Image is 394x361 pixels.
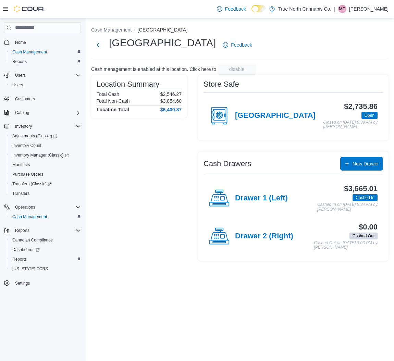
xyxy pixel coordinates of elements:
[349,233,378,239] span: Cashed Out
[91,66,216,72] p: Cash management is enabled at this location. Click here to
[220,38,255,52] a: Feedback
[353,233,374,239] span: Cashed Out
[10,58,29,66] a: Reports
[10,236,56,244] a: Canadian Compliance
[339,5,346,13] span: MC
[1,37,84,47] button: Home
[12,38,29,47] a: Home
[12,237,53,243] span: Canadian Compliance
[7,212,84,222] button: Cash Management
[14,5,45,12] img: Cova
[7,131,84,141] a: Adjustments (Classic)
[15,73,26,78] span: Users
[10,180,54,188] a: Transfers (Classic)
[1,278,84,288] button: Settings
[235,232,293,241] h4: Drawer 2 (Right)
[10,213,81,221] span: Cash Management
[97,80,159,88] h3: Location Summary
[12,109,32,117] button: Catalog
[7,150,84,160] a: Inventory Manager (Classic)
[12,49,47,55] span: Cash Management
[10,151,81,159] span: Inventory Manager (Classic)
[204,160,251,168] h3: Cash Drawers
[7,254,84,264] button: Reports
[225,5,246,12] span: Feedback
[349,5,389,13] p: [PERSON_NAME]
[10,81,26,89] a: Users
[7,264,84,274] button: [US_STATE] CCRS
[12,257,27,262] span: Reports
[12,133,57,139] span: Adjustments (Classic)
[314,241,378,250] p: Cashed Out on [DATE] 9:03 PM by [PERSON_NAME]
[7,141,84,150] button: Inventory Count
[12,95,81,103] span: Customers
[10,236,81,244] span: Canadian Compliance
[97,98,130,104] h6: Total Non-Cash
[15,204,35,210] span: Operations
[7,160,84,170] button: Manifests
[10,161,81,169] span: Manifests
[218,64,256,75] button: disable
[235,111,316,120] h4: [GEOGRAPHIC_DATA]
[15,110,29,115] span: Catalog
[356,195,374,201] span: Cashed In
[10,132,81,140] span: Adjustments (Classic)
[12,226,32,235] button: Reports
[160,107,182,112] h4: $6,400.87
[10,151,72,159] a: Inventory Manager (Classic)
[12,203,38,211] button: Operations
[1,71,84,80] button: Users
[10,132,60,140] a: Adjustments (Classic)
[7,57,84,66] button: Reports
[10,255,29,263] a: Reports
[10,48,81,56] span: Cash Management
[97,91,119,97] h6: Total Cash
[251,5,266,12] input: Dark Mode
[10,180,81,188] span: Transfers (Classic)
[10,141,44,150] a: Inventory Count
[204,80,239,88] h3: Store Safe
[229,66,244,73] span: disable
[12,71,28,79] button: Users
[12,95,38,103] a: Customers
[10,161,33,169] a: Manifests
[10,246,81,254] span: Dashboards
[12,214,47,220] span: Cash Management
[10,170,46,178] a: Purchase Orders
[12,203,81,211] span: Operations
[10,81,81,89] span: Users
[12,143,41,148] span: Inventory Count
[12,71,81,79] span: Users
[7,245,84,254] a: Dashboards
[91,38,105,52] button: Next
[137,27,187,33] button: [GEOGRAPHIC_DATA]
[12,172,44,177] span: Purchase Orders
[10,265,51,273] a: [US_STATE] CCRS
[10,265,81,273] span: Washington CCRS
[12,278,81,287] span: Settings
[12,266,48,272] span: [US_STATE] CCRS
[214,2,249,16] a: Feedback
[109,36,216,50] h1: [GEOGRAPHIC_DATA]
[7,189,84,198] button: Transfers
[12,122,35,130] button: Inventory
[10,58,81,66] span: Reports
[1,108,84,117] button: Catalog
[340,157,383,171] button: New Drawer
[4,35,81,306] nav: Complex example
[353,160,379,167] span: New Drawer
[12,59,27,64] span: Reports
[1,202,84,212] button: Operations
[97,107,129,112] h4: Location Total
[12,191,29,196] span: Transfers
[7,235,84,245] button: Canadian Compliance
[91,27,132,33] button: Cash Management
[365,112,374,119] span: Open
[12,109,81,117] span: Catalog
[359,223,378,231] h3: $0.00
[10,255,81,263] span: Reports
[10,141,81,150] span: Inventory Count
[10,170,81,178] span: Purchase Orders
[7,179,84,189] a: Transfers (Classic)
[160,91,182,97] p: $2,546.27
